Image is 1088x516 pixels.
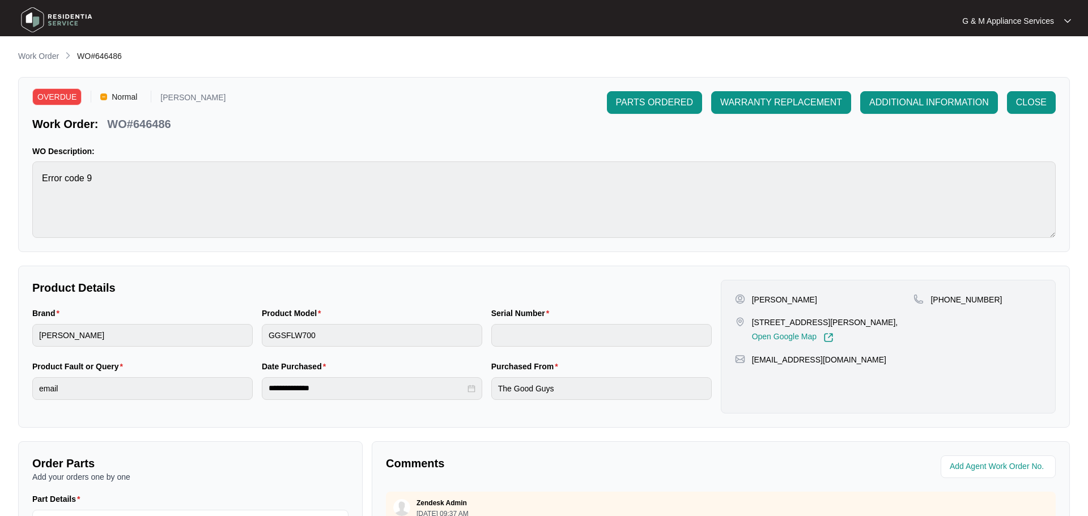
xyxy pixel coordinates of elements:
img: map-pin [735,354,745,364]
a: Work Order [16,50,61,63]
label: Date Purchased [262,361,330,372]
span: WARRANTY REPLACEMENT [720,96,842,109]
p: Comments [386,455,713,471]
p: WO Description: [32,146,1056,157]
label: Product Model [262,308,326,319]
p: [EMAIL_ADDRESS][DOMAIN_NAME] [752,354,886,365]
button: CLOSE [1007,91,1056,114]
p: [PERSON_NAME] [160,93,226,105]
span: CLOSE [1016,96,1047,109]
button: WARRANTY REPLACEMENT [711,91,851,114]
img: user-pin [735,294,745,304]
label: Brand [32,308,64,319]
p: WO#646486 [107,116,171,132]
img: residentia service logo [17,3,96,37]
input: Product Model [262,324,482,347]
p: Zendesk Admin [416,498,467,508]
p: Add your orders one by one [32,471,348,483]
input: Add Agent Work Order No. [950,460,1049,474]
input: Product Fault or Query [32,377,253,400]
p: [PHONE_NUMBER] [930,294,1002,305]
img: user.svg [393,499,410,516]
button: ADDITIONAL INFORMATION [860,91,998,114]
p: [PERSON_NAME] [752,294,817,305]
button: PARTS ORDERED [607,91,702,114]
textarea: Error code 9 [32,161,1056,238]
img: map-pin [913,294,924,304]
p: G & M Appliance Services [962,15,1054,27]
p: Order Parts [32,455,348,471]
input: Serial Number [491,324,712,347]
img: chevron-right [63,51,73,60]
span: OVERDUE [32,88,82,105]
input: Date Purchased [269,382,465,394]
label: Product Fault or Query [32,361,127,372]
input: Brand [32,324,253,347]
label: Part Details [32,493,85,505]
span: PARTS ORDERED [616,96,693,109]
p: Work Order: [32,116,98,132]
span: WO#646486 [77,52,122,61]
span: Normal [107,88,142,105]
input: Purchased From [491,377,712,400]
span: ADDITIONAL INFORMATION [869,96,989,109]
a: Open Google Map [752,332,834,343]
p: Work Order [18,50,59,62]
img: map-pin [735,317,745,327]
img: Vercel Logo [100,93,107,100]
img: Link-External [823,332,834,343]
label: Serial Number [491,308,554,319]
img: dropdown arrow [1064,18,1071,24]
label: Purchased From [491,361,563,372]
p: Product Details [32,280,712,296]
p: [STREET_ADDRESS][PERSON_NAME], [752,317,898,328]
